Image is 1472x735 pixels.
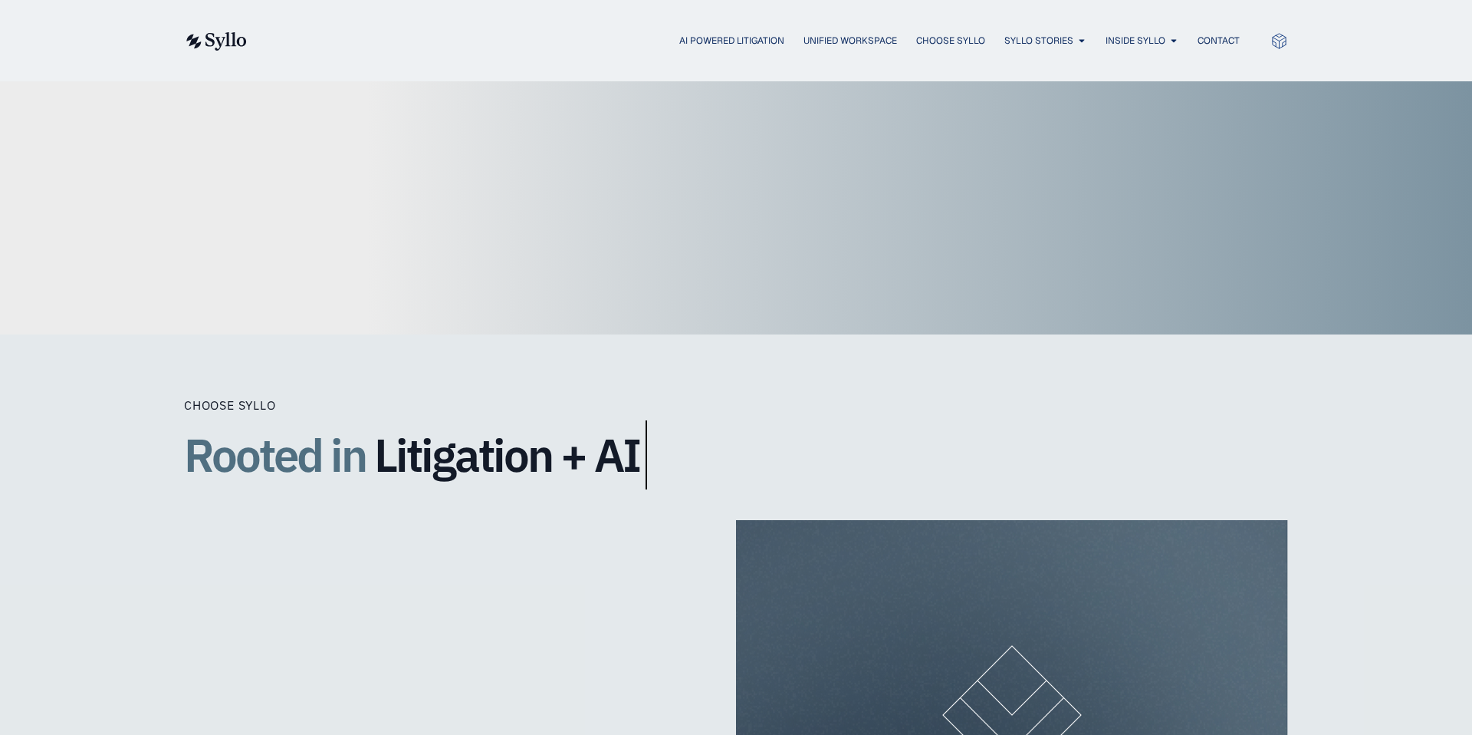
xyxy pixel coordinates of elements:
div: Choose Syllo [184,396,797,414]
div: Menu Toggle [278,34,1240,48]
a: AI Powered Litigation [679,34,784,48]
a: Choose Syllo [916,34,985,48]
a: Syllo Stories [1004,34,1073,48]
img: syllo [184,32,247,51]
a: Unified Workspace [803,34,897,48]
nav: Menu [278,34,1240,48]
a: Inside Syllo [1106,34,1165,48]
span: Rooted in [184,420,366,489]
span: Litigation + AI [374,430,639,480]
a: Contact [1198,34,1240,48]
